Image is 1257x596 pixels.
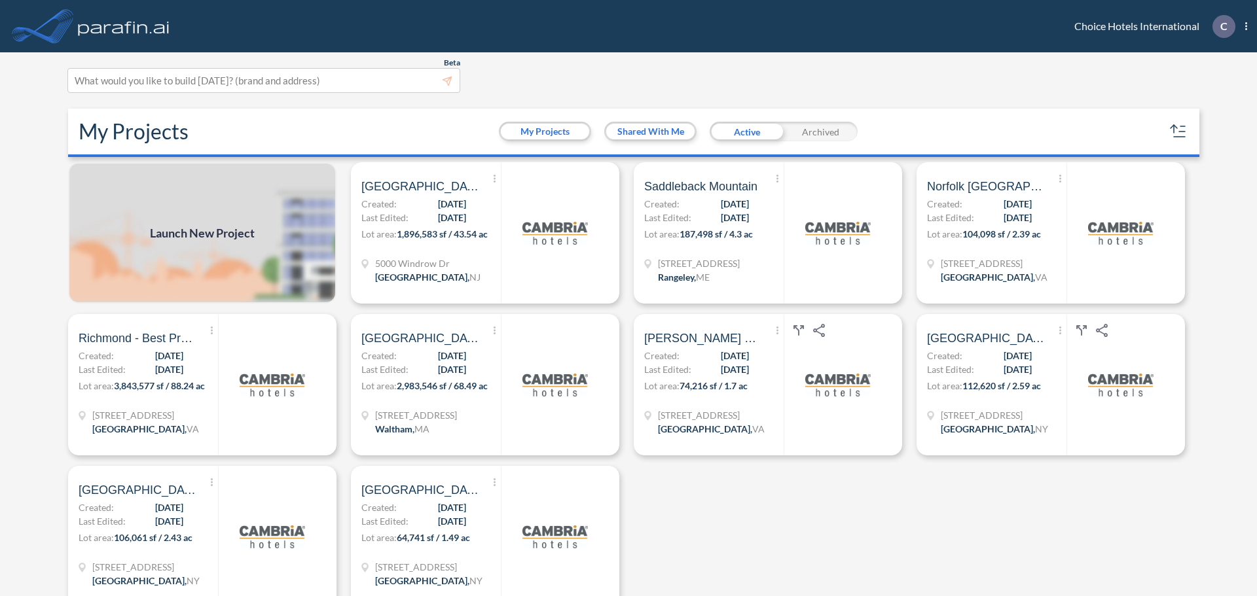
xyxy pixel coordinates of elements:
[79,380,114,391] span: Lot area:
[438,514,466,528] span: [DATE]
[522,352,588,417] img: logo
[1088,352,1154,417] img: logo
[150,224,255,242] span: Launch New Project
[361,532,397,543] span: Lot area:
[962,228,1041,239] span: 104,098 sf / 2.39 ac
[361,380,397,391] span: Lot area:
[187,575,200,586] span: NY
[1004,211,1032,224] span: [DATE]
[721,349,749,362] span: [DATE]
[941,256,1047,270] span: 861 Glenrock Rd
[501,124,589,139] button: My Projects
[522,200,588,266] img: logo
[658,423,752,434] span: [GEOGRAPHIC_DATA] ,
[911,162,1194,304] a: Norfolk [GEOGRAPHIC_DATA]Created:[DATE]Last Edited:[DATE]Lot area:104,098 sf / 2.39 ac[STREET_ADD...
[414,423,429,434] span: MA
[721,362,749,376] span: [DATE]
[1168,121,1189,142] button: sort
[469,575,483,586] span: NY
[361,514,409,528] span: Last Edited:
[927,330,1045,346] span: Seneca Falls
[92,408,199,422] span: 8820 Park Central Dr
[1004,362,1032,376] span: [DATE]
[155,500,183,514] span: [DATE]
[658,270,710,284] div: Rangeley, ME
[941,423,1035,434] span: [GEOGRAPHIC_DATA] ,
[927,349,962,362] span: Created:
[1035,272,1047,283] span: VA
[375,272,469,283] span: [GEOGRAPHIC_DATA] ,
[79,362,126,376] span: Last Edited:
[696,272,710,283] span: ME
[92,423,187,434] span: [GEOGRAPHIC_DATA] ,
[927,362,974,376] span: Last Edited:
[628,162,911,304] a: Saddleback MountainCreated:[DATE]Last Edited:[DATE]Lot area:187,498 sf / 4.3 ac[STREET_ADDRESS]Ra...
[1220,20,1228,32] p: C
[79,119,189,144] h2: My Projects
[375,423,414,434] span: Waltham ,
[680,380,748,391] span: 74,216 sf / 1.7 ac
[79,349,114,362] span: Created:
[375,408,457,422] span: 1265 Main St
[79,514,126,528] span: Last Edited:
[752,423,765,434] span: VA
[375,256,481,270] span: 5000 Windrow Dr
[941,272,1035,283] span: [GEOGRAPHIC_DATA] ,
[361,179,479,194] span: Princeton, NJ
[187,423,199,434] span: VA
[721,197,749,211] span: [DATE]
[644,380,680,391] span: Lot area:
[375,560,483,574] span: 1597 W Ridge Rd
[710,122,784,141] div: Active
[375,575,469,586] span: [GEOGRAPHIC_DATA] ,
[1035,423,1048,434] span: NY
[68,162,337,304] img: add
[941,422,1048,436] div: Seneca Falls, NY
[606,124,695,139] button: Shared With Me
[658,408,765,422] span: 323 S 14th St
[114,380,205,391] span: 3,843,577 sf / 88.24 ac
[438,349,466,362] span: [DATE]
[721,211,749,224] span: [DATE]
[346,314,628,455] a: [GEOGRAPHIC_DATA], [GEOGRAPHIC_DATA]Created:[DATE]Last Edited:[DATE]Lot area:2,983,546 sf / 68.49...
[346,162,628,304] a: [GEOGRAPHIC_DATA], [GEOGRAPHIC_DATA]Created:[DATE]Last Edited:[DATE]Lot area:1,896,583 sf / 43.54...
[155,362,183,376] span: [DATE]
[155,349,183,362] span: [DATE]
[644,330,762,346] span: Dean Site 2
[911,314,1194,455] a: [GEOGRAPHIC_DATA]Created:[DATE]Last Edited:[DATE]Lot area:112,620 sf / 2.59 ac[STREET_ADDRESS][GE...
[79,482,196,498] span: Syracuse - Yorktown Cir
[522,504,588,569] img: logo
[941,270,1047,284] div: Norfolk, VA
[438,211,466,224] span: [DATE]
[240,352,305,417] img: logo
[79,532,114,543] span: Lot area:
[438,362,466,376] span: [DATE]
[644,211,691,224] span: Last Edited:
[628,314,911,455] a: [PERSON_NAME] Site 2Created:[DATE]Last Edited:[DATE]Lot area:74,216 sf / 1.7 ac[STREET_ADDRESS][G...
[79,500,114,514] span: Created:
[927,211,974,224] span: Last Edited:
[92,575,187,586] span: [GEOGRAPHIC_DATA] ,
[927,179,1045,194] span: Norfolk VA
[444,58,460,68] span: Beta
[658,272,696,283] span: Rangeley ,
[644,197,680,211] span: Created:
[644,179,757,194] span: Saddleback Mountain
[805,352,871,417] img: logo
[927,228,962,239] span: Lot area:
[361,349,397,362] span: Created:
[784,122,858,141] div: Archived
[1055,15,1247,38] div: Choice Hotels International
[92,574,200,587] div: East Syracuse, NY
[361,330,479,346] span: Waltham, MA
[361,197,397,211] span: Created:
[114,532,192,543] span: 106,061 sf / 2.43 ac
[240,504,305,569] img: logo
[658,256,740,270] span: 976 Saddleback Mountain Rd
[469,272,481,283] span: NJ
[92,560,200,574] span: 6400 Yorktown Cir
[680,228,753,239] span: 187,498 sf / 4.3 ac
[644,228,680,239] span: Lot area:
[155,514,183,528] span: [DATE]
[361,228,397,239] span: Lot area:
